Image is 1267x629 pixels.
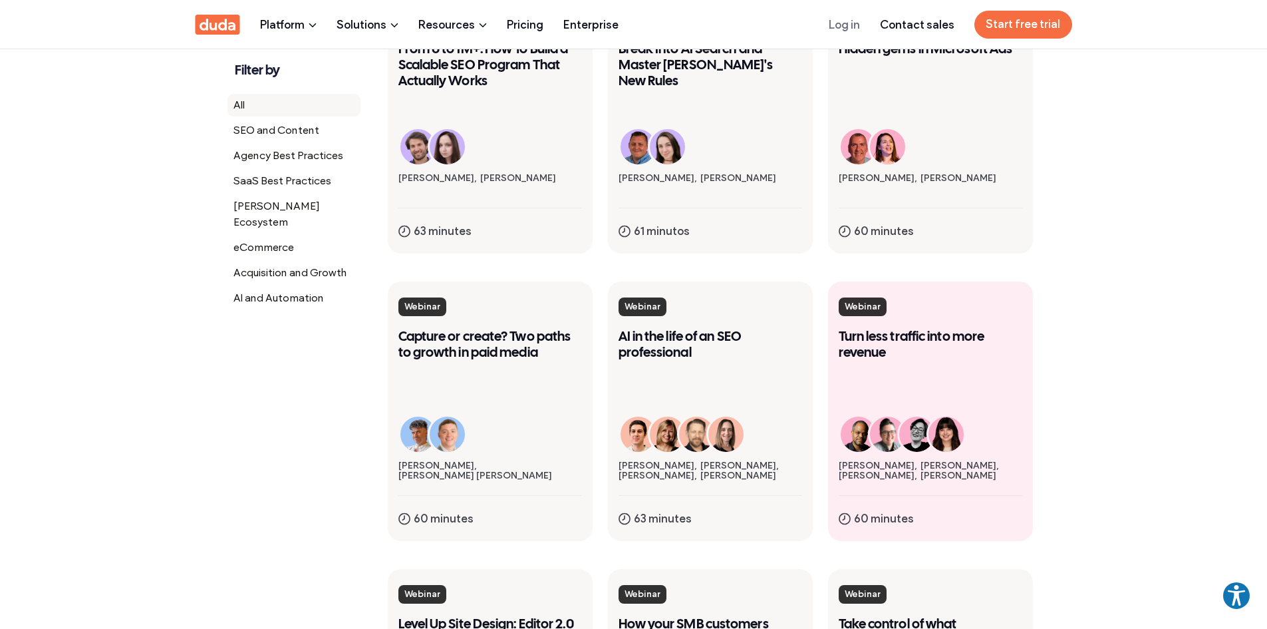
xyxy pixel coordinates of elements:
[839,127,878,166] img: Headshot of Jim Banks
[414,225,472,238] div: 63 minutes
[854,513,914,525] div: 60 minutes
[648,415,687,454] img: Headshot of Natalia Witczyk
[398,329,582,361] div: Capture or create? Two paths to growth in paid media
[227,119,360,142] li: SEO and Content
[414,513,474,525] div: 60 minutes
[868,127,907,166] img: Headshot of Navah Hopkins
[227,262,360,284] li: Acquisition and Growth
[619,461,697,471] div: [PERSON_NAME]
[227,287,360,310] li: AI and Automation
[920,471,996,481] div: [PERSON_NAME]
[428,127,467,166] img: Headshot of Olesia Korobka
[619,298,666,316] div: webinar
[619,127,658,166] img: Headshot of Andrew Holland
[677,415,716,454] img: Headshot of Peter Mead
[608,282,813,541] a: webinar AI in the life of an SEO professional Headshot of Fabrizio BallariniHeadshot of Natalia W...
[388,282,593,541] a: webinar Capture or create? Two paths to growth in paid media Headshot of Joel BondorowskyHeadshot...
[926,415,966,454] img: Headshot of Santi Clarke
[398,471,552,481] div: [PERSON_NAME] [PERSON_NAME]
[829,1,860,48] a: Log in
[839,42,1013,58] div: Hidden gems in Microsoft Ads
[828,282,1033,541] a: webinar Turn less traffic into more revenue Headshot of Dale BertrandHeadshot of Dana DiTomasoHea...
[619,329,802,361] div: AI in the life of an SEO professional
[634,225,690,238] div: 61 minutos
[428,415,467,454] img: Headshot of Ruan M. Marinho
[398,298,446,316] div: webinar
[897,415,936,454] img: Headshot of Juliana Jackson
[235,61,280,82] div: Filter by
[648,127,687,166] img: Headshot of Paige Hobart
[700,461,779,471] div: [PERSON_NAME]
[227,195,360,234] li: [PERSON_NAME] Ecosystem
[839,329,1022,361] div: Turn less traffic into more revenue
[868,415,907,454] img: Headshot of Dana DiTomaso
[619,173,697,184] div: [PERSON_NAME]
[854,225,914,238] div: 60 minutes
[227,170,360,192] li: SaaS Best Practices
[227,236,360,259] li: eCommerce
[1222,581,1251,613] aside: Accessibility Help Desk
[839,461,917,471] div: [PERSON_NAME]
[398,461,477,471] div: [PERSON_NAME]
[398,127,438,166] img: Headshot of Dimitris Drakatos
[839,471,917,481] div: [PERSON_NAME]
[700,173,776,184] div: [PERSON_NAME]
[398,173,477,184] div: [PERSON_NAME]
[619,471,697,481] div: [PERSON_NAME]
[839,173,917,184] div: [PERSON_NAME]
[974,11,1072,39] a: Start free trial
[398,415,438,454] img: Headshot of Joel Bondorowsky
[839,585,887,604] div: webinar
[227,94,360,116] li: All
[634,513,692,525] div: 63 minutes
[706,415,746,454] img: Headshot of Sally Mills
[398,42,582,90] div: From 0 to 1M+: How To Build a Scalable SEO Program That Actually Works
[619,585,666,604] div: webinar
[619,415,658,454] img: Headshot of Fabrizio Ballarini
[839,415,878,454] img: Headshot of Dale Bertrand
[1222,581,1251,610] button: Explore your accessibility options
[227,144,360,167] li: Agency Best Practices
[619,42,802,90] div: Break Into AI Search and Master [PERSON_NAME]'s New Rules
[398,585,446,604] div: webinar
[920,173,996,184] div: [PERSON_NAME]
[480,173,556,184] div: [PERSON_NAME]
[880,1,954,48] a: Contact sales
[839,298,887,316] div: webinar
[700,471,776,481] div: [PERSON_NAME]
[920,461,999,471] div: [PERSON_NAME]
